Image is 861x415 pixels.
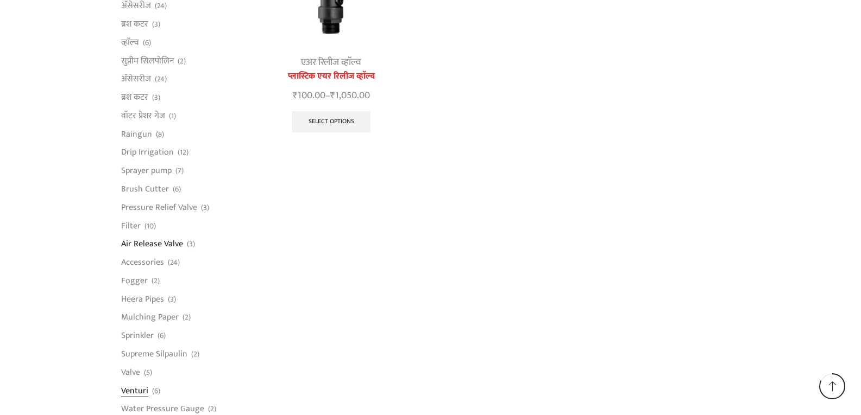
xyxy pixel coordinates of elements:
[121,162,172,180] a: Sprayer pump
[155,1,167,11] span: (24)
[152,276,160,286] span: (2)
[121,308,179,327] a: Mulching Paper
[178,147,188,158] span: (12)
[280,88,382,103] span: –
[173,184,181,195] span: (6)
[121,216,141,235] a: Filter
[152,19,160,30] span: (3)
[121,88,148,107] a: ब्रश कटर
[293,87,298,104] span: ₹
[208,404,216,414] span: (2)
[169,111,176,122] span: (1)
[301,54,361,71] a: एअर रिलीज व्हाॅल्व
[121,180,169,199] a: Brush Cutter
[144,221,156,232] span: (10)
[143,37,151,48] span: (6)
[178,56,186,67] span: (2)
[156,129,164,140] span: (8)
[201,202,209,213] span: (3)
[293,87,325,104] bdi: 100.00
[121,143,174,162] a: Drip Irrigation
[121,327,154,345] a: Sprinkler
[168,294,176,305] span: (3)
[121,52,174,70] a: सुप्रीम सिलपोलिन
[121,106,165,125] a: वॉटर प्रेशर गेज
[158,330,166,341] span: (6)
[183,312,191,323] span: (2)
[175,165,184,176] span: (7)
[330,87,335,104] span: ₹
[292,111,371,133] a: Select options for “प्लास्टिक एयर रिलीज व्हाॅल्व”
[121,198,197,216] a: Pressure Relief Valve
[187,239,195,250] span: (3)
[144,367,152,378] span: (5)
[121,253,164,272] a: Accessories
[121,381,148,400] a: Venturi
[121,290,164,308] a: Heera Pipes
[121,345,187,363] a: Supreme Silpaulin
[121,125,152,143] a: Raingun
[121,271,148,290] a: Fogger
[121,33,139,52] a: व्हाॅल्व
[155,74,167,85] span: (24)
[168,257,180,268] span: (24)
[191,349,199,360] span: (2)
[330,87,370,104] bdi: 1,050.00
[280,70,382,83] a: प्लास्टिक एयर रिलीज व्हाॅल्व
[121,363,140,381] a: Valve
[152,92,160,103] span: (3)
[121,15,148,33] a: ब्रश कटर
[121,70,151,88] a: अ‍ॅसेसरीज
[121,235,183,253] a: Air Release Valve
[152,386,160,397] span: (6)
